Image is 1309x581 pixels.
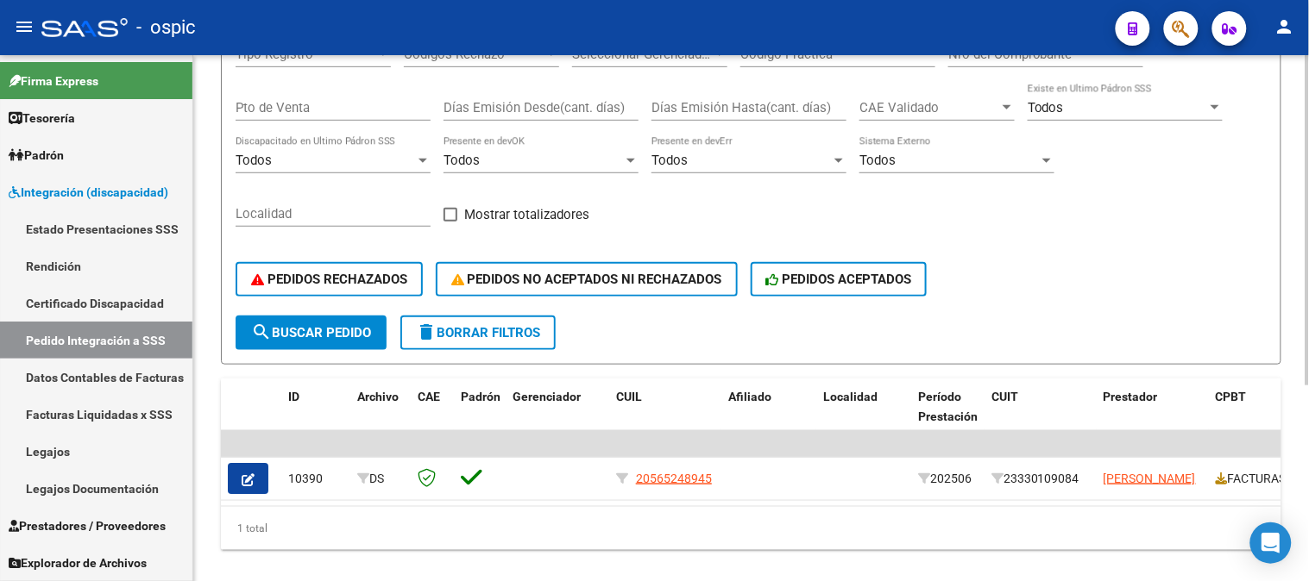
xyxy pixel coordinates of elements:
[288,469,343,489] div: 10390
[991,390,1018,403] span: CUIT
[616,390,642,403] span: CUIL
[918,469,978,489] div: 202506
[418,390,440,403] span: CAE
[236,153,272,168] span: Todos
[1104,390,1158,403] span: Prestador
[411,378,454,454] datatable-header-cell: CAE
[221,507,1281,550] div: 1 total
[357,469,404,489] div: DS
[1274,16,1295,37] mat-icon: person
[400,315,556,350] button: Borrar Filtros
[911,378,985,454] datatable-header-cell: Período Prestación
[14,16,35,37] mat-icon: menu
[1104,472,1196,485] span: [PERSON_NAME]
[991,469,1090,489] div: 23330109084
[350,378,411,454] datatable-header-cell: Archivo
[636,472,712,485] span: 20565248945
[918,390,978,423] span: Período Prestación
[251,325,371,340] span: Buscar Pedido
[651,153,688,168] span: Todos
[9,516,166,535] span: Prestadores / Proveedores
[464,204,589,225] span: Mostrar totalizadores
[357,390,399,403] span: Archivo
[766,272,912,287] span: PEDIDOS ACEPTADOS
[985,378,1097,454] datatable-header-cell: CUIT
[823,390,878,403] span: Localidad
[609,378,721,454] datatable-header-cell: CUIL
[728,390,771,403] span: Afiliado
[859,100,999,116] span: CAE Validado
[451,272,722,287] span: PEDIDOS NO ACEPTADOS NI RECHAZADOS
[436,262,738,297] button: PEDIDOS NO ACEPTADOS NI RECHAZADOS
[859,153,896,168] span: Todos
[281,378,350,454] datatable-header-cell: ID
[9,109,75,128] span: Tesorería
[9,553,147,572] span: Explorador de Archivos
[1216,390,1247,403] span: CPBT
[9,72,98,91] span: Firma Express
[416,325,540,340] span: Borrar Filtros
[454,378,506,454] datatable-header-cell: Padrón
[1028,100,1064,116] span: Todos
[236,262,423,297] button: PEDIDOS RECHAZADOS
[506,378,609,454] datatable-header-cell: Gerenciador
[251,322,272,342] mat-icon: search
[416,322,437,342] mat-icon: delete
[513,390,581,403] span: Gerenciador
[444,153,480,168] span: Todos
[136,9,196,47] span: - ospic
[721,378,816,454] datatable-header-cell: Afiliado
[751,262,928,297] button: PEDIDOS ACEPTADOS
[1097,378,1209,454] datatable-header-cell: Prestador
[236,315,387,350] button: Buscar Pedido
[461,390,500,403] span: Padrón
[9,183,168,202] span: Integración (discapacidad)
[288,390,299,403] span: ID
[816,378,911,454] datatable-header-cell: Localidad
[9,146,64,165] span: Padrón
[1250,522,1292,564] div: Open Intercom Messenger
[251,272,407,287] span: PEDIDOS RECHAZADOS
